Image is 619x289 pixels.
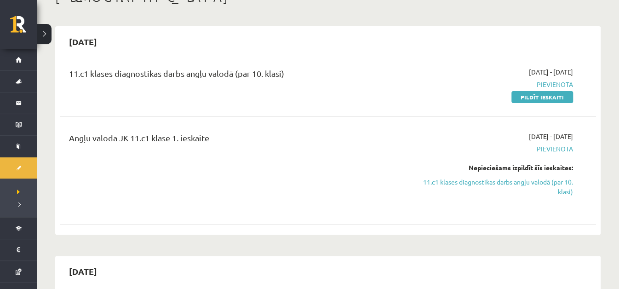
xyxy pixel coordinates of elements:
span: Pievienota [414,144,573,154]
div: 11.c1 klases diagnostikas darbs angļu valodā (par 10. klasi) [69,67,401,84]
span: Pievienota [414,80,573,89]
span: [DATE] - [DATE] [529,67,573,77]
span: [DATE] - [DATE] [529,132,573,141]
a: Rīgas 1. Tālmācības vidusskola [10,16,37,39]
div: Nepieciešams izpildīt šīs ieskaites: [414,163,573,173]
div: Angļu valoda JK 11.c1 klase 1. ieskaite [69,132,401,149]
h2: [DATE] [60,31,106,52]
a: Pildīt ieskaiti [511,91,573,103]
a: 11.c1 klases diagnostikas darbs angļu valodā (par 10. klasi) [414,177,573,197]
h2: [DATE] [60,260,106,282]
